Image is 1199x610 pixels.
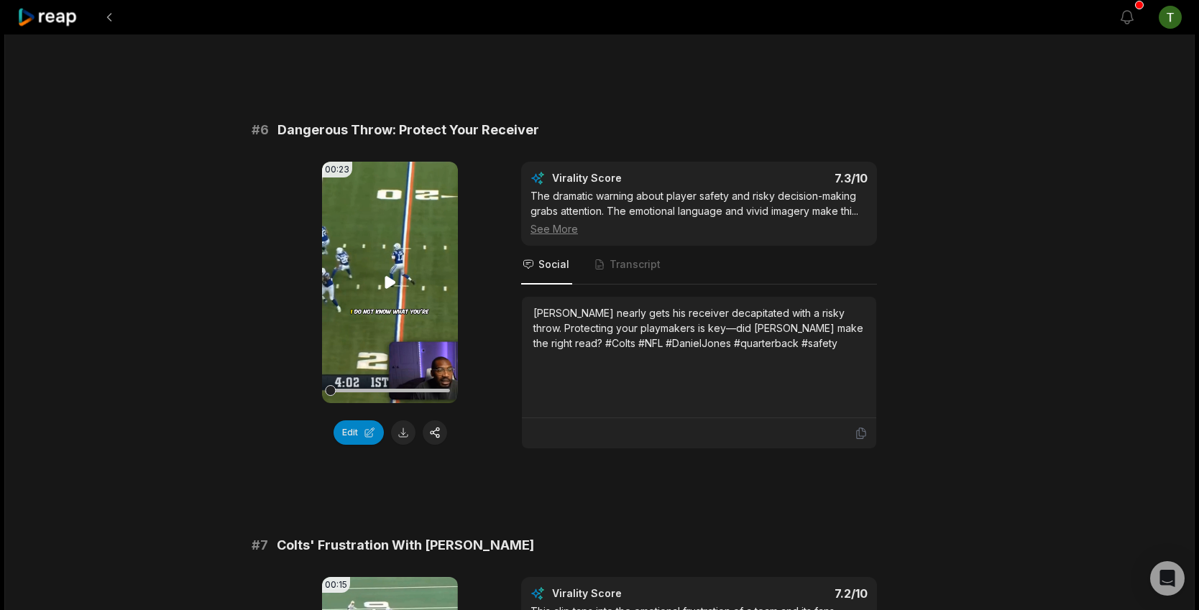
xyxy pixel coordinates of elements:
span: # 6 [252,120,269,140]
span: Social [538,257,569,272]
span: Dangerous Throw: Protect Your Receiver [277,120,539,140]
div: Open Intercom Messenger [1150,561,1185,596]
span: Colts' Frustration With [PERSON_NAME] [277,535,534,555]
video: Your browser does not support mp4 format. [322,162,458,403]
div: 7.3 /10 [714,171,868,185]
div: Virality Score [552,171,707,185]
nav: Tabs [521,246,877,285]
button: Edit [334,420,384,445]
div: See More [530,221,868,236]
div: 7.2 /10 [714,586,868,601]
span: Transcript [610,257,661,272]
div: The dramatic warning about player safety and risky decision-making grabs attention. The emotional... [530,188,868,236]
span: # 7 [252,535,268,555]
div: Virality Score [552,586,707,601]
div: [PERSON_NAME] nearly gets his receiver decapitated with a risky throw. Protecting your playmakers... [533,305,865,351]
